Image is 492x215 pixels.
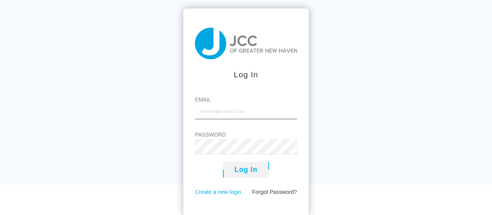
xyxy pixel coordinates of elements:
[195,189,241,195] a: Create a new login
[195,96,297,104] label: Email
[195,131,297,139] label: Password
[195,68,297,80] div: Log In
[252,189,297,195] a: Forgot Password?
[223,162,269,178] button: Log In
[195,28,297,59] img: taiji-logo.png
[195,104,297,119] input: johnny@email.com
